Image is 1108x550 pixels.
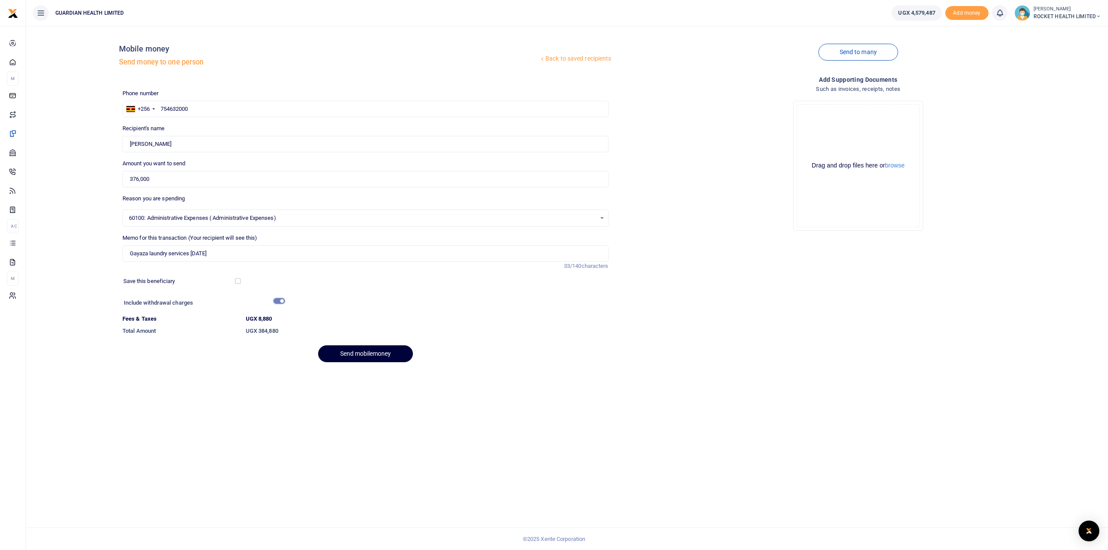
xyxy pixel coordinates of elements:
label: Memo for this transaction (Your recipient will see this) [122,234,258,242]
div: Uganda: +256 [123,101,158,117]
span: 33/140 [564,263,582,269]
span: GUARDIAN HEALTH LIMITED [52,9,127,17]
h4: Mobile money [119,44,539,54]
div: +256 [138,105,150,113]
h6: UGX 384,880 [246,328,609,335]
span: UGX 4,579,487 [898,9,935,17]
li: Wallet ballance [888,5,945,21]
input: Loading name... [122,136,609,152]
span: ROCKET HEALTH LIMITED [1034,13,1101,20]
label: Reason you are spending [122,194,185,203]
input: UGX [122,171,609,187]
li: Ac [7,219,19,233]
span: 60100: Administrative Expenses ( Administrative Expenses) [129,214,596,222]
button: Send mobilemoney [318,345,413,362]
div: Drag and drop files here or [797,161,919,170]
a: Send to many [818,44,898,61]
h4: Add supporting Documents [615,75,1102,84]
h5: Send money to one person [119,58,539,67]
div: File Uploader [793,101,923,231]
h6: Include withdrawal charges [124,299,281,306]
a: profile-user [PERSON_NAME] ROCKET HEALTH LIMITED [1015,5,1101,21]
h6: Total Amount [122,328,239,335]
input: Enter extra information [122,245,609,262]
li: M [7,271,19,286]
label: UGX 8,880 [246,315,272,323]
div: Open Intercom Messenger [1079,521,1099,541]
li: M [7,71,19,86]
label: Recipient's name [122,124,165,133]
dt: Fees & Taxes [119,315,242,323]
a: UGX 4,579,487 [892,5,941,21]
span: characters [582,263,609,269]
a: Back to saved recipients [539,51,612,67]
img: profile-user [1015,5,1030,21]
a: logo-small logo-large logo-large [8,10,18,16]
label: Save this beneficiary [123,277,175,286]
label: Phone number [122,89,158,98]
small: [PERSON_NAME] [1034,6,1101,13]
img: logo-small [8,8,18,19]
span: Add money [945,6,989,20]
button: browse [885,162,905,168]
input: Enter phone number [122,101,609,117]
a: Add money [945,9,989,16]
h4: Such as invoices, receipts, notes [615,84,1102,94]
li: Toup your wallet [945,6,989,20]
label: Amount you want to send [122,159,185,168]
